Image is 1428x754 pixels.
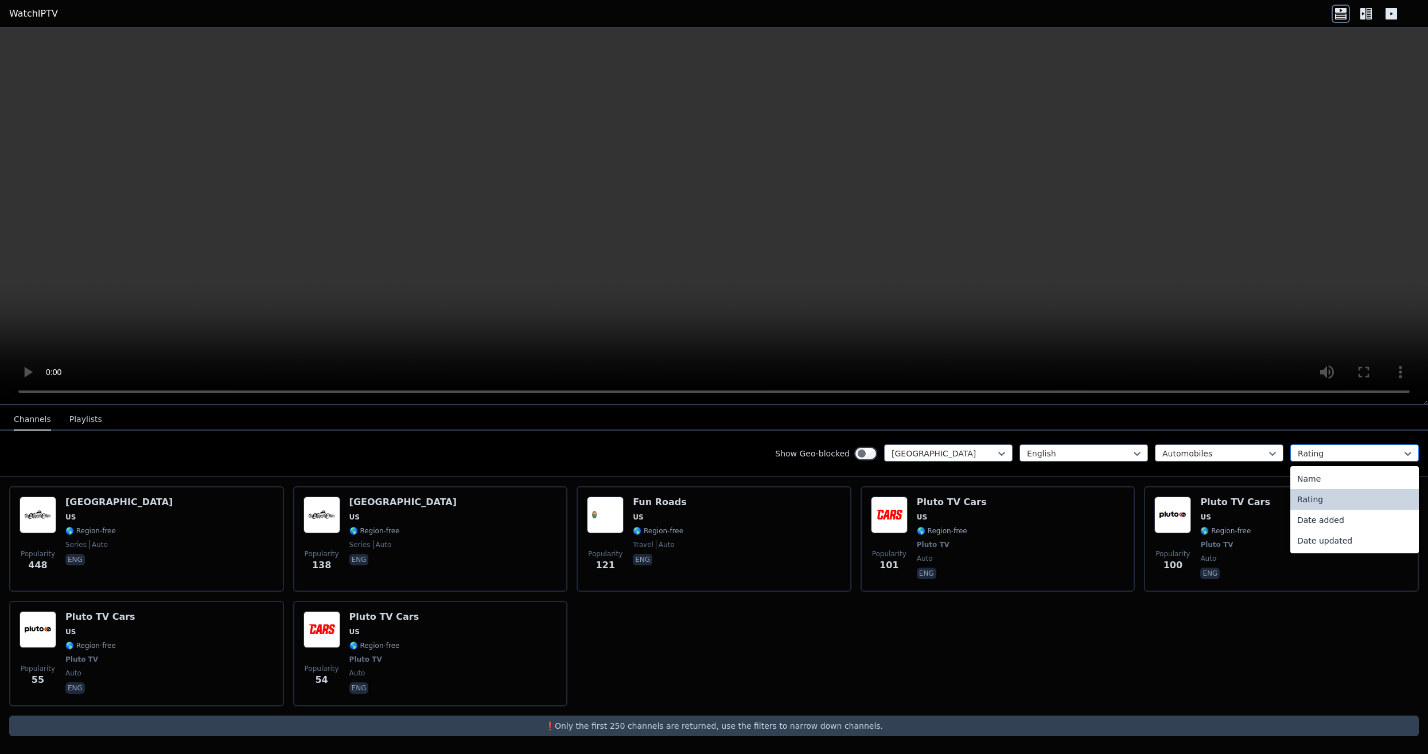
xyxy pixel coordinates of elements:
[1200,568,1220,579] p: eng
[14,720,1414,732] p: ❗️Only the first 250 channels are returned, use the filters to narrow down channels.
[587,497,624,533] img: Fun Roads
[872,549,906,558] span: Popularity
[656,540,675,549] span: auto
[1155,549,1190,558] span: Popularity
[9,7,58,21] a: WatchIPTV
[305,664,339,673] span: Popularity
[1200,513,1211,522] span: US
[304,611,340,648] img: Pluto TV Cars
[89,540,108,549] span: auto
[349,669,365,678] span: auto
[349,655,382,664] span: Pluto TV
[65,627,76,636] span: US
[65,540,87,549] span: series
[349,513,360,522] span: US
[349,540,371,549] span: series
[1290,489,1419,510] div: Rating
[349,641,400,650] span: 🌎 Region-free
[917,513,927,522] span: US
[775,448,850,459] label: Show Geo-blocked
[917,568,936,579] p: eng
[28,558,47,572] span: 448
[32,673,44,687] span: 55
[349,682,369,694] p: eng
[1290,510,1419,530] div: Date added
[65,611,135,623] h6: Pluto TV Cars
[880,558,898,572] span: 101
[1200,526,1251,536] span: 🌎 Region-free
[65,682,85,694] p: eng
[349,497,457,508] h6: [GEOGRAPHIC_DATA]
[917,540,950,549] span: Pluto TV
[633,497,687,508] h6: Fun Roads
[304,497,340,533] img: Choppertown
[1164,558,1182,572] span: 100
[349,627,360,636] span: US
[373,540,392,549] span: auto
[1154,497,1191,533] img: Pluto TV Cars
[312,558,331,572] span: 138
[633,526,683,536] span: 🌎 Region-free
[20,497,56,533] img: Choppertown
[65,655,98,664] span: Pluto TV
[65,526,116,536] span: 🌎 Region-free
[1200,497,1270,508] h6: Pluto TV Cars
[65,497,173,508] h6: [GEOGRAPHIC_DATA]
[917,554,933,563] span: auto
[69,409,102,431] button: Playlists
[871,497,908,533] img: Pluto TV Cars
[633,554,652,565] p: eng
[1200,540,1233,549] span: Pluto TV
[596,558,614,572] span: 121
[65,554,85,565] p: eng
[305,549,339,558] span: Popularity
[633,513,643,522] span: US
[65,669,81,678] span: auto
[21,549,55,558] span: Popularity
[349,526,400,536] span: 🌎 Region-free
[65,641,116,650] span: 🌎 Region-free
[917,526,967,536] span: 🌎 Region-free
[1290,468,1419,489] div: Name
[14,409,51,431] button: Channels
[1200,554,1216,563] span: auto
[349,554,369,565] p: eng
[633,540,653,549] span: travel
[20,611,56,648] img: Pluto TV Cars
[65,513,76,522] span: US
[349,611,419,623] h6: Pluto TV Cars
[315,673,328,687] span: 54
[1290,530,1419,551] div: Date updated
[917,497,987,508] h6: Pluto TV Cars
[21,664,55,673] span: Popularity
[588,549,622,558] span: Popularity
